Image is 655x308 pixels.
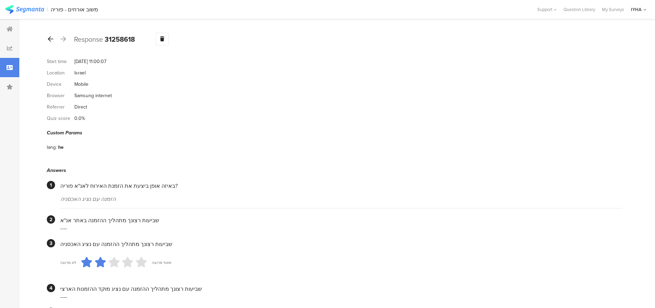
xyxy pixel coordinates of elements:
div: Answers [47,167,622,174]
img: segmanta logo [5,5,44,14]
div: Location [47,69,74,76]
div: ---- [60,293,622,301]
div: Support [537,4,557,15]
div: IYHA [631,6,642,13]
div: Quiz score [47,115,74,122]
div: Referrer [47,103,74,111]
div: לא מרוצה [60,260,76,265]
div: שביעות רצונך מתהליך ההזמנה עם נציג האכסניה [60,240,622,248]
b: 31258618 [105,34,135,44]
div: מאוד מרוצה [152,260,171,265]
div: 1 [47,181,55,189]
div: Direct [74,103,87,111]
div: Start time [47,58,74,65]
div: 0.0% [74,115,85,122]
div: Browser [47,92,74,99]
div: משוב אורחים - פוריה [51,6,98,13]
div: באיזה אופן ביצעת את הזמנת האירוח לאנ"א פוריה? [60,182,622,190]
div: he [58,144,64,151]
div: Samsung internet [74,92,112,99]
div: 2 [47,215,55,224]
span: Response [74,34,103,44]
a: My Surveys [599,6,627,13]
a: Question Library [560,6,599,13]
div: שביעות רצונך מתהליך ההזמנה באתר אנ"א [60,216,622,224]
div: Custom Params [47,129,622,136]
div: ---- [60,224,622,232]
div: הזמנה עם נציג האכסניה [60,195,622,203]
div: 3 [47,239,55,247]
div: Mobile [74,81,88,88]
div: lang: [47,144,58,151]
div: Device [47,81,74,88]
div: שביעות רצונך מתהליך ההזמנה עם נציג מוקד ההזמנות הארצי [60,285,622,293]
div: [DATE] 11:00:07 [74,58,106,65]
div: Israel [74,69,86,76]
div: | [47,6,48,13]
div: 4 [47,284,55,292]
